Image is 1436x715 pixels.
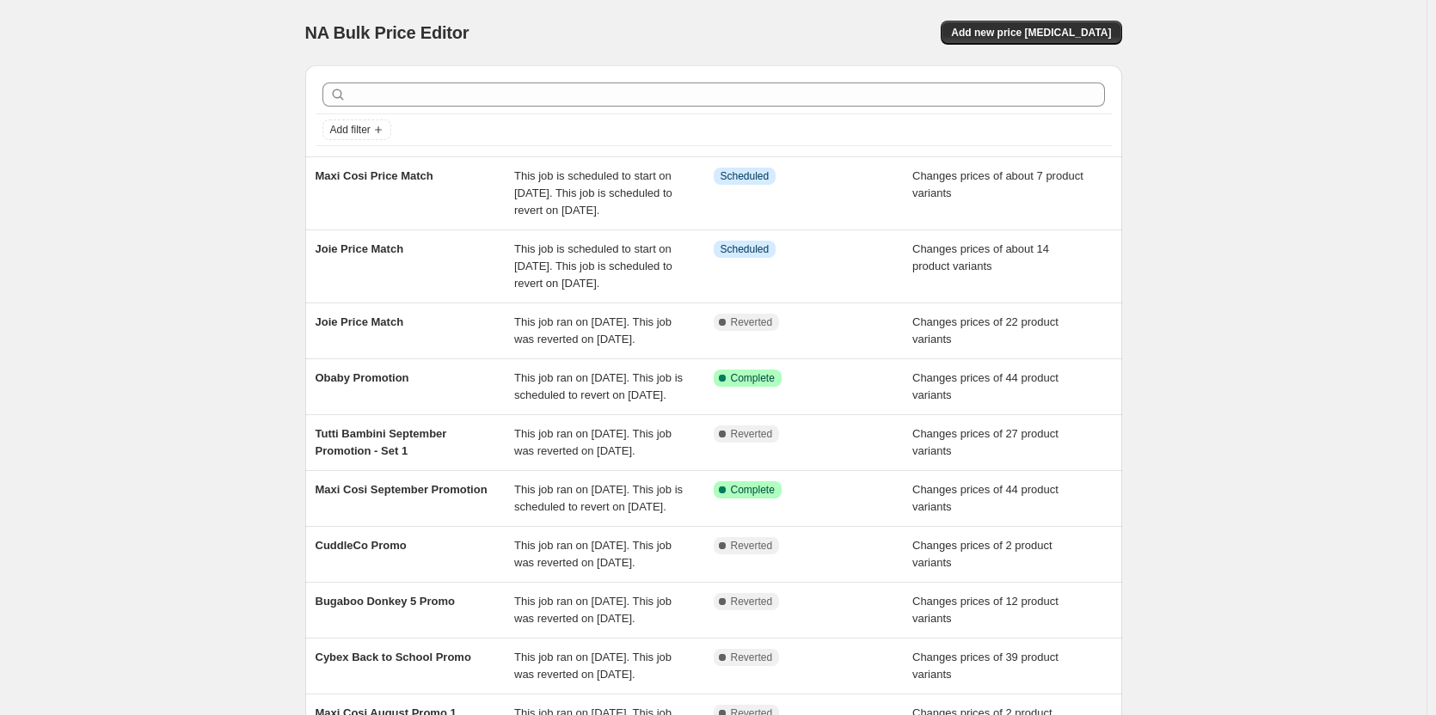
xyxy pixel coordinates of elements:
[731,315,773,329] span: Reverted
[514,651,672,681] span: This job ran on [DATE]. This job was reverted on [DATE].
[514,169,672,217] span: This job is scheduled to start on [DATE]. This job is scheduled to revert on [DATE].
[731,651,773,664] span: Reverted
[912,651,1059,681] span: Changes prices of 39 product variants
[514,315,672,345] span: This job ran on [DATE]. This job was reverted on [DATE].
[316,169,433,182] span: Maxi Cosi Price Match
[305,23,469,42] span: NA Bulk Price Editor
[912,427,1059,457] span: Changes prices of 27 product variants
[731,483,775,497] span: Complete
[316,651,471,663] span: Cybex Back to School Promo
[316,539,407,552] span: CuddleCo Promo
[316,315,404,328] span: Joie Price Match
[912,242,1049,272] span: Changes prices of about 14 product variants
[721,169,770,183] span: Scheduled
[514,539,672,569] span: This job ran on [DATE]. This job was reverted on [DATE].
[316,242,404,255] span: Joie Price Match
[731,595,773,608] span: Reverted
[912,371,1059,401] span: Changes prices of 44 product variants
[514,595,672,625] span: This job ran on [DATE]. This job was reverted on [DATE].
[322,119,391,140] button: Add filter
[731,539,773,553] span: Reverted
[514,427,672,457] span: This job ran on [DATE]. This job was reverted on [DATE].
[721,242,770,256] span: Scheduled
[951,26,1111,40] span: Add new price [MEDICAL_DATA]
[912,483,1059,513] span: Changes prices of 44 product variants
[912,315,1059,345] span: Changes prices of 22 product variants
[731,427,773,441] span: Reverted
[514,483,683,513] span: This job ran on [DATE]. This job is scheduled to revert on [DATE].
[941,21,1121,45] button: Add new price [MEDICAL_DATA]
[316,595,456,608] span: Bugaboo Donkey 5 Promo
[514,242,672,290] span: This job is scheduled to start on [DATE]. This job is scheduled to revert on [DATE].
[330,123,371,137] span: Add filter
[912,169,1083,199] span: Changes prices of about 7 product variants
[912,595,1059,625] span: Changes prices of 12 product variants
[912,539,1052,569] span: Changes prices of 2 product variants
[316,427,447,457] span: Tutti Bambini September Promotion - Set 1
[316,483,488,496] span: Maxi Cosi September Promotion
[316,371,409,384] span: Obaby Promotion
[731,371,775,385] span: Complete
[514,371,683,401] span: This job ran on [DATE]. This job is scheduled to revert on [DATE].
